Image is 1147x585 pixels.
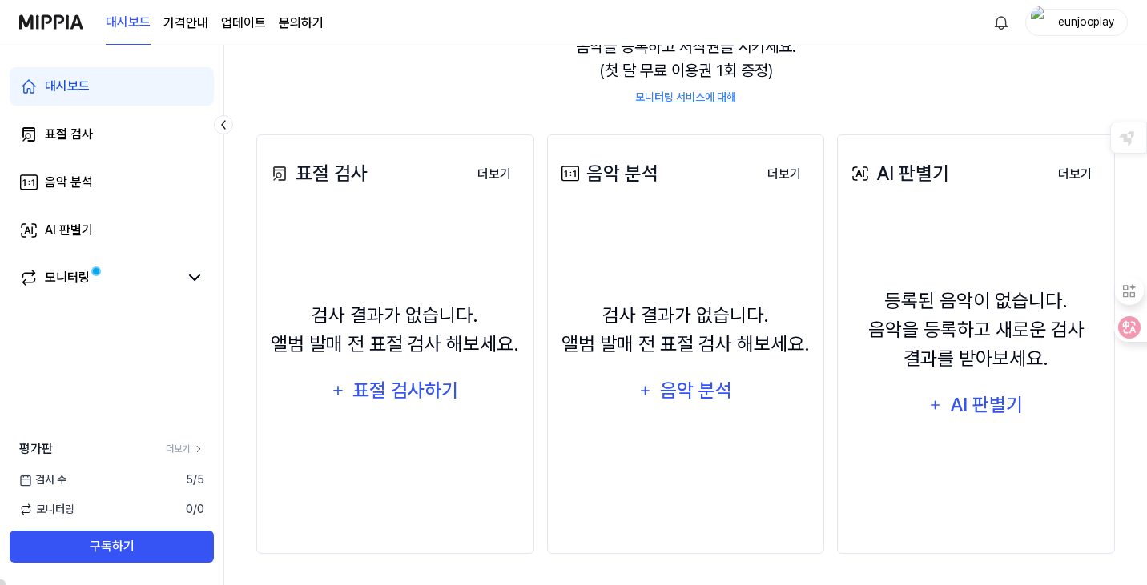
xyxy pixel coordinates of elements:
div: 대시보드 [45,77,90,96]
span: 검사 수 [19,471,66,488]
span: 평가판 [19,439,53,459]
a: 업데이트 [221,14,266,33]
div: 검사 결과가 없습니다. 앨범 발매 전 표절 검사 해보세요. [271,301,519,359]
span: 0 / 0 [186,501,204,518]
a: 더보기 [166,442,204,456]
a: 대시보드 [10,67,214,106]
span: 5 / 5 [186,471,204,488]
div: AI 판별기 [948,390,1024,420]
button: 더보기 [465,158,524,190]
button: 더보기 [755,158,814,190]
div: 음악 분석 [557,159,658,188]
div: AI 판별기 [847,159,949,188]
a: AI 판별기 [10,211,214,250]
div: 음악 분석 [45,173,93,192]
a: 음악 분석 [10,163,214,202]
img: 알림 [992,13,1011,32]
div: 표절 검사 [267,159,368,188]
button: 더보기 [1045,158,1105,190]
a: 더보기 [1045,158,1105,190]
div: 등록된 음악이 없습니다. 음악을 등록하고 새로운 검사 결과를 받아보세요. [847,286,1105,373]
button: profileeunjooplay [1025,9,1128,36]
a: 표절 검사 [10,115,214,154]
a: 더보기 [465,158,524,190]
a: 모니터링 [19,268,179,287]
div: eunjooplay [1055,13,1117,30]
span: 모니터링 [19,501,74,518]
button: 음악 분석 [628,371,743,410]
div: 표절 검사하기 [352,375,461,406]
button: AI 판별기 [918,386,1034,424]
button: 표절 검사하기 [320,371,469,410]
a: 더보기 [755,158,814,190]
div: AI 판별기 [45,221,93,240]
a: 대시보드 [106,1,151,45]
img: profile [1031,6,1050,38]
a: 가격안내 [163,14,208,33]
a: 모니터링 서비스에 대해 [635,89,736,106]
div: 검사 결과가 없습니다. 앨범 발매 전 표절 검사 해보세요. [561,301,810,359]
a: 문의하기 [279,14,324,33]
button: 구독하기 [10,531,214,563]
div: 표절 검사 [45,125,93,144]
div: 모니터링 [45,268,90,287]
div: 음악 분석 [658,375,734,406]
